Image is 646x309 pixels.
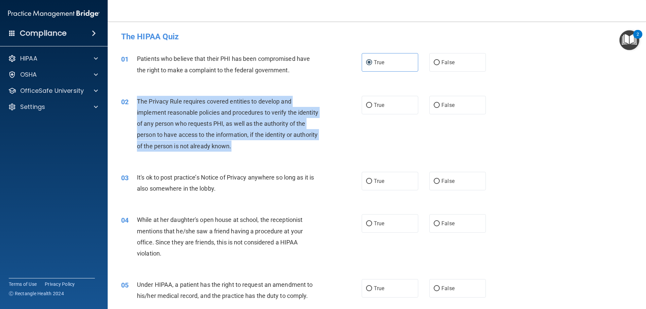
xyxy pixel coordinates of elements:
[637,34,639,43] div: 2
[121,174,129,182] span: 03
[20,103,45,111] p: Settings
[374,59,384,66] span: True
[9,290,64,297] span: Ⓒ Rectangle Health 2024
[8,103,98,111] a: Settings
[8,71,98,79] a: OSHA
[374,102,384,108] span: True
[121,32,633,41] h4: The HIPAA Quiz
[8,87,98,95] a: OfficeSafe University
[441,178,455,184] span: False
[9,281,37,287] a: Terms of Use
[366,103,372,108] input: True
[366,179,372,184] input: True
[619,30,639,50] button: Open Resource Center, 2 new notifications
[366,221,372,226] input: True
[434,179,440,184] input: False
[121,98,129,106] span: 02
[20,87,84,95] p: OfficeSafe University
[121,281,129,289] span: 05
[441,59,455,66] span: False
[137,98,318,150] span: The Privacy Rule requires covered entities to develop and implement reasonable policies and proce...
[441,102,455,108] span: False
[441,220,455,227] span: False
[20,71,37,79] p: OSHA
[20,54,37,63] p: HIPAA
[137,216,303,257] span: While at her daughter's open house at school, the receptionist mentions that he/she saw a friend ...
[366,286,372,291] input: True
[137,55,310,73] span: Patients who believe that their PHI has been compromised have the right to make a complaint to th...
[434,103,440,108] input: False
[374,220,384,227] span: True
[434,60,440,65] input: False
[8,54,98,63] a: HIPAA
[121,55,129,63] span: 01
[434,221,440,226] input: False
[20,29,67,38] h4: Compliance
[121,216,129,224] span: 04
[374,285,384,292] span: True
[137,174,314,192] span: It's ok to post practice’s Notice of Privacy anywhere so long as it is also somewhere in the lobby.
[137,281,313,299] span: Under HIPAA, a patient has the right to request an amendment to his/her medical record, and the p...
[366,60,372,65] input: True
[374,178,384,184] span: True
[45,281,75,287] a: Privacy Policy
[8,7,100,21] img: PMB logo
[441,285,455,292] span: False
[434,286,440,291] input: False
